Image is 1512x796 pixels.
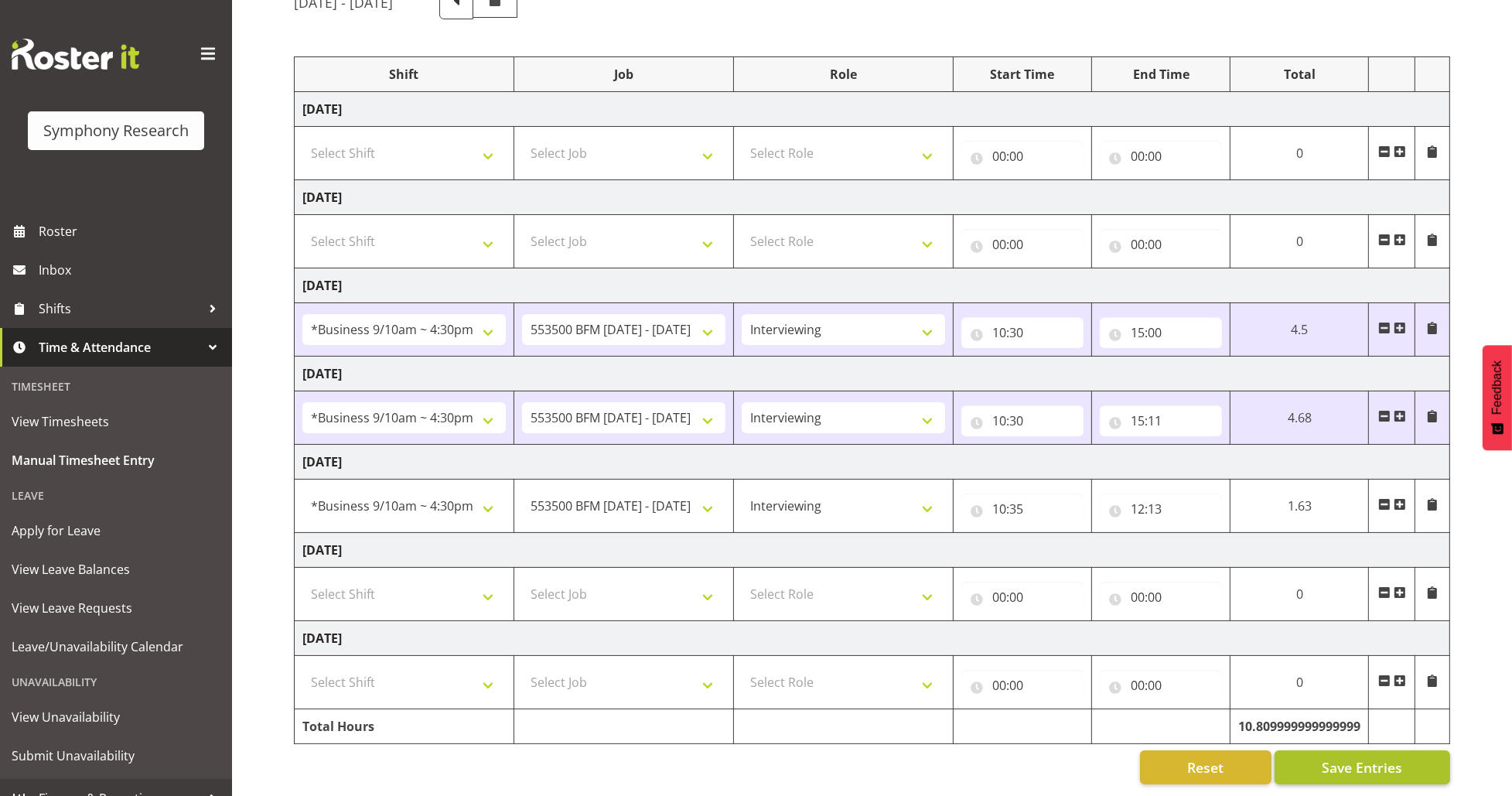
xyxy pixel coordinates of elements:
td: [DATE] [295,268,1450,303]
a: View Leave Balances [4,550,228,589]
a: Submit Unavailability [4,736,228,775]
td: [DATE] [295,92,1450,127]
img: Rosterit website logo [12,39,139,70]
div: Leave [4,480,228,511]
td: 0 [1230,568,1369,621]
span: Shifts [39,297,201,320]
div: Timesheet [4,371,228,402]
td: [DATE] [295,445,1450,480]
span: View Unavailability [12,705,220,729]
input: Click to select... [961,141,1084,172]
span: Apply for Leave [12,519,220,542]
a: Leave/Unavailability Calendar [4,627,228,666]
button: Reset [1140,750,1271,784]
input: Click to select... [961,494,1084,524]
a: View Leave Requests [4,589,228,627]
span: Inbox [39,258,224,282]
td: [DATE] [295,533,1450,568]
td: [DATE] [295,357,1450,391]
input: Click to select... [1100,141,1222,172]
td: 1.63 [1230,480,1369,533]
input: Click to select... [1100,405,1222,436]
td: 4.68 [1230,391,1369,445]
a: Apply for Leave [4,511,228,550]
div: Job [522,65,725,84]
span: Reset [1187,757,1224,777]
td: [DATE] [295,621,1450,656]
input: Click to select... [1100,494,1222,524]
input: Click to select... [961,229,1084,260]
a: View Timesheets [4,402,228,441]
div: Role [742,65,945,84]
span: Feedback [1490,360,1504,415]
div: Unavailability [4,666,228,698]
input: Click to select... [1100,582,1222,613]
input: Click to select... [961,670,1084,701]
td: 10.809999999999999 [1230,709,1369,744]
span: View Leave Balances [12,558,220,581]
input: Click to select... [1100,670,1222,701]
span: Leave/Unavailability Calendar [12,635,220,658]
a: Manual Timesheet Entry [4,441,228,480]
input: Click to select... [961,317,1084,348]
span: Manual Timesheet Entry [12,449,220,472]
span: Time & Attendance [39,336,201,359]
input: Click to select... [961,582,1084,613]
div: Total [1238,65,1360,84]
div: Shift [302,65,506,84]
span: Submit Unavailability [12,744,220,767]
td: 0 [1230,127,1369,180]
td: 0 [1230,215,1369,268]
span: Roster [39,220,224,243]
span: View Timesheets [12,410,220,433]
button: Save Entries [1275,750,1450,784]
div: End Time [1100,65,1222,84]
div: Start Time [961,65,1084,84]
input: Click to select... [1100,229,1222,260]
span: View Leave Requests [12,596,220,620]
td: 4.5 [1230,303,1369,357]
td: [DATE] [295,180,1450,215]
td: Total Hours [295,709,514,744]
button: Feedback - Show survey [1483,345,1512,450]
input: Click to select... [1100,317,1222,348]
input: Click to select... [961,405,1084,436]
a: View Unavailability [4,698,228,736]
div: Symphony Research [43,119,189,142]
td: 0 [1230,656,1369,709]
span: Save Entries [1322,757,1402,777]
